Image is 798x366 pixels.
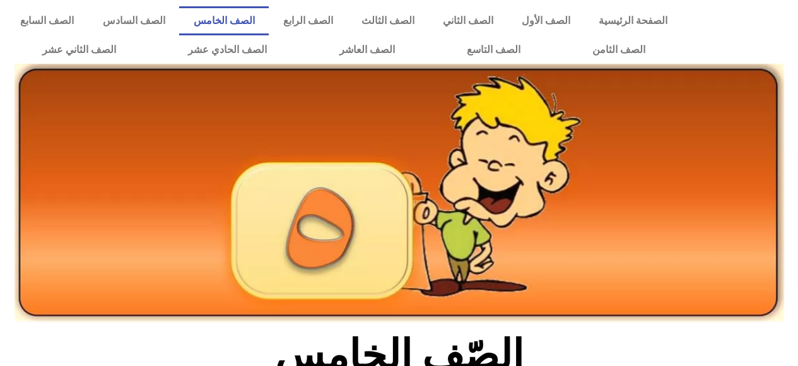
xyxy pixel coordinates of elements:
[347,6,428,35] a: الصف الثالث
[507,6,584,35] a: الصف الأول
[6,6,88,35] a: الصف السابع
[269,6,347,35] a: الصف الرابع
[88,6,179,35] a: الصف السادس
[179,6,269,35] a: الصف الخامس
[431,35,556,64] a: الصف التاسع
[152,35,303,64] a: الصف الحادي عشر
[556,35,681,64] a: الصف الثامن
[584,6,681,35] a: الصفحة الرئيسية
[6,35,152,64] a: الصف الثاني عشر
[303,35,431,64] a: الصف العاشر
[428,6,507,35] a: الصف الثاني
